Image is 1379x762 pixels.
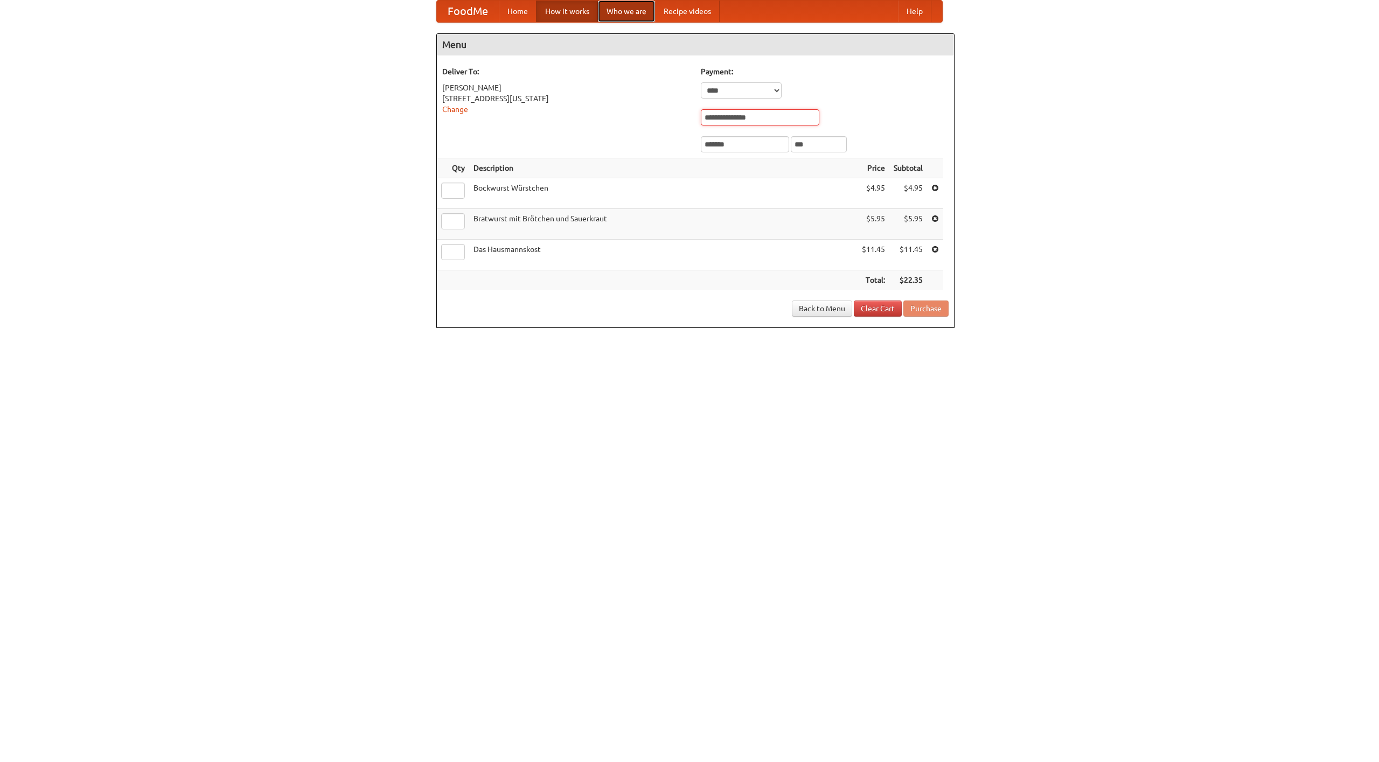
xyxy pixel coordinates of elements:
[442,93,690,104] div: [STREET_ADDRESS][US_STATE]
[499,1,537,22] a: Home
[858,240,889,270] td: $11.45
[442,105,468,114] a: Change
[889,270,927,290] th: $22.35
[701,66,949,77] h5: Payment:
[889,209,927,240] td: $5.95
[889,158,927,178] th: Subtotal
[854,300,902,317] a: Clear Cart
[898,1,931,22] a: Help
[858,209,889,240] td: $5.95
[655,1,720,22] a: Recipe videos
[537,1,598,22] a: How it works
[437,1,499,22] a: FoodMe
[442,82,690,93] div: [PERSON_NAME]
[889,240,927,270] td: $11.45
[442,66,690,77] h5: Deliver To:
[889,178,927,209] td: $4.95
[792,300,852,317] a: Back to Menu
[598,1,655,22] a: Who we are
[858,178,889,209] td: $4.95
[903,300,949,317] button: Purchase
[469,240,858,270] td: Das Hausmannskost
[858,158,889,178] th: Price
[469,158,858,178] th: Description
[469,209,858,240] td: Bratwurst mit Brötchen und Sauerkraut
[437,34,954,55] h4: Menu
[469,178,858,209] td: Bockwurst Würstchen
[437,158,469,178] th: Qty
[858,270,889,290] th: Total:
